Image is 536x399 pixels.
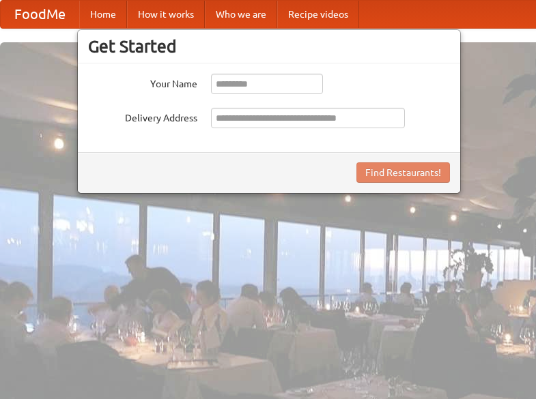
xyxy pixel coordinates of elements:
[88,74,197,91] label: Your Name
[356,162,450,183] button: Find Restaurants!
[88,108,197,125] label: Delivery Address
[88,36,450,57] h3: Get Started
[127,1,205,28] a: How it works
[79,1,127,28] a: Home
[1,1,79,28] a: FoodMe
[277,1,359,28] a: Recipe videos
[205,1,277,28] a: Who we are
